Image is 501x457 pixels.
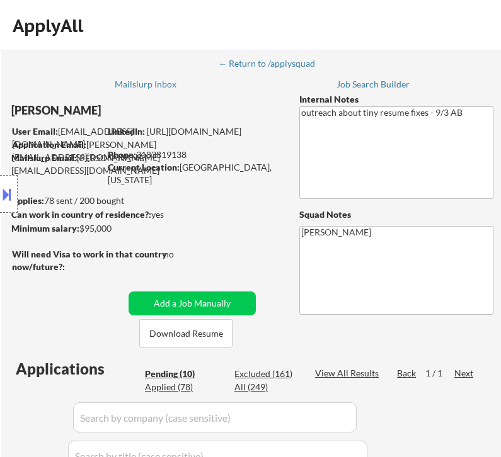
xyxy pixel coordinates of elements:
div: 1 / 1 [425,367,454,380]
div: ← Return to /applysquad [218,59,327,68]
button: Download Resume [139,319,233,347]
div: Next [454,367,475,380]
a: Job Search Builder [337,79,410,92]
div: Internal Notes [299,93,493,106]
div: Pending (10) [145,368,208,380]
div: All (249) [234,381,297,393]
div: Applications [16,361,141,376]
input: Search by company (case sensitive) [73,402,357,432]
div: Back [397,367,417,380]
div: ApplyAll [13,15,87,37]
div: Squad Notes [299,208,493,221]
div: View All Results [315,367,383,380]
div: Applied (78) [145,381,208,393]
div: Excluded (161) [234,368,297,380]
a: ← Return to /applysquad [218,59,327,71]
div: Job Search Builder [337,80,410,89]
